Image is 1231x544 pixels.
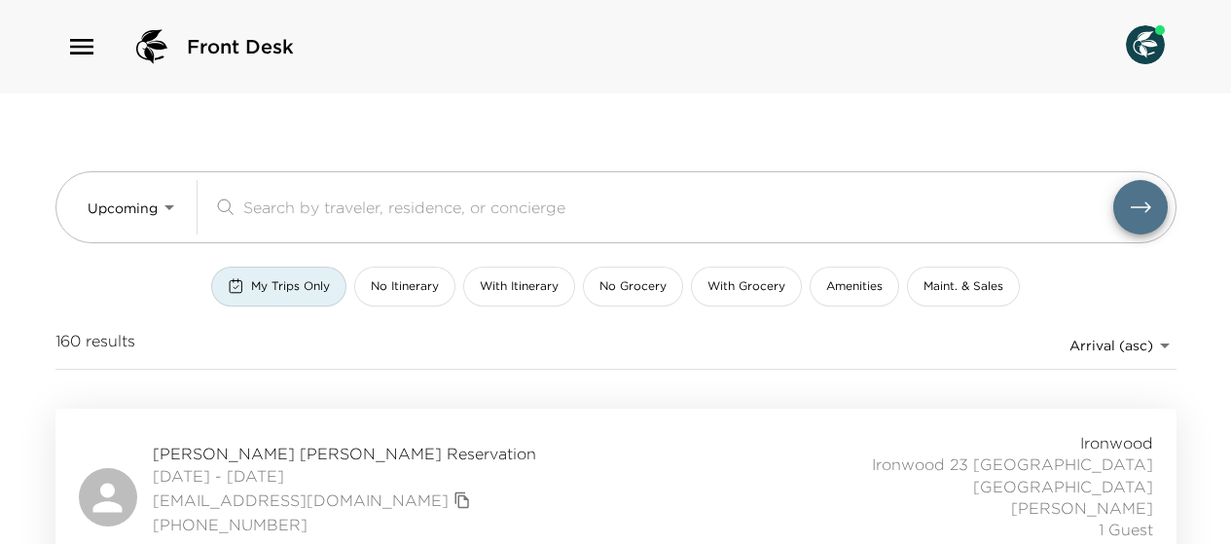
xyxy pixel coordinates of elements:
[187,33,294,60] span: Front Desk
[463,267,575,307] button: With Itinerary
[691,267,802,307] button: With Grocery
[707,278,785,295] span: With Grocery
[599,278,667,295] span: No Grocery
[371,278,439,295] span: No Itinerary
[243,196,1113,218] input: Search by traveler, residence, or concierge
[583,267,683,307] button: No Grocery
[153,514,536,535] span: [PHONE_NUMBER]
[1099,519,1153,540] span: 1 Guest
[211,267,346,307] button: My Trips Only
[88,199,158,217] span: Upcoming
[1011,497,1153,519] span: [PERSON_NAME]
[1080,432,1153,453] span: Ironwood
[1126,25,1165,64] img: User
[907,267,1020,307] button: Maint. & Sales
[480,278,559,295] span: With Itinerary
[810,267,899,307] button: Amenities
[449,487,476,514] button: copy primary member email
[354,267,455,307] button: No Itinerary
[923,278,1003,295] span: Maint. & Sales
[55,330,135,361] span: 160 results
[1069,337,1153,354] span: Arrival (asc)
[251,278,330,295] span: My Trips Only
[826,278,883,295] span: Amenities
[153,465,536,487] span: [DATE] - [DATE]
[128,23,175,70] img: logo
[153,443,536,464] span: [PERSON_NAME] [PERSON_NAME] Reservation
[153,490,449,511] a: [EMAIL_ADDRESS][DOMAIN_NAME]
[723,453,1153,497] span: Ironwood 23 [GEOGRAPHIC_DATA] [GEOGRAPHIC_DATA]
